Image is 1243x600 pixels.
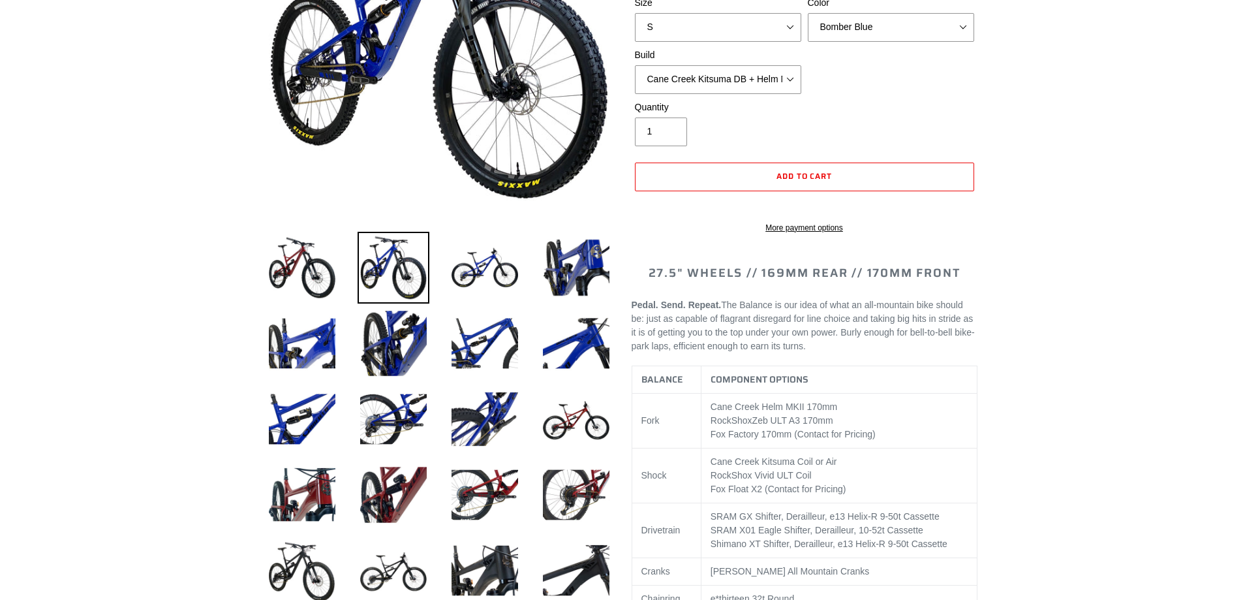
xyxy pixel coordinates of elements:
img: Load image into Gallery viewer, BALANCE - Complete Bike [266,459,338,531]
td: Shock [632,449,701,503]
label: Build [635,48,801,62]
img: Load image into Gallery viewer, BALANCE - Complete Bike [449,383,521,455]
img: Load image into Gallery viewer, BALANCE - Complete Bike [266,308,338,379]
img: Load image into Gallery viewer, BALANCE - Complete Bike [358,459,429,531]
a: More payment options [635,222,974,234]
span: Cane Creek Helm MKII 170mm [711,402,838,412]
td: Fork [632,394,701,449]
td: SRAM GX Shifter, Derailleur, e13 Helix-R 9-50t Cassette SRAM X01 Eagle Shifter, Derailleur, 10-52... [701,503,977,558]
button: Add to cart [635,163,974,191]
img: Load image into Gallery viewer, BALANCE - Complete Bike [449,459,521,531]
p: Cane Creek Kitsuma Coil or Air RockShox Vivid ULT Coil Fox Float X2 (Contact for Pricing) [711,455,968,496]
td: Cranks [632,558,701,586]
img: Load image into Gallery viewer, BALANCE - Complete Bike [266,232,338,304]
img: Load image into Gallery viewer, BALANCE - Complete Bike [540,308,612,379]
img: Load image into Gallery viewer, BALANCE - Complete Bike [358,232,429,304]
td: [PERSON_NAME] All Mountain Cranks [701,558,977,586]
th: COMPONENT OPTIONS [701,366,977,394]
img: Load image into Gallery viewer, BALANCE - Complete Bike [449,232,521,304]
img: Load image into Gallery viewer, BALANCE - Complete Bike [540,459,612,531]
img: Load image into Gallery viewer, BALANCE - Complete Bike [540,232,612,304]
img: Load image into Gallery viewer, BALANCE - Complete Bike [540,383,612,455]
img: Load image into Gallery viewer, BALANCE - Complete Bike [358,308,429,379]
th: BALANCE [632,366,701,394]
img: Load image into Gallery viewer, BALANCE - Complete Bike [266,383,338,455]
label: Quantity [635,101,801,114]
img: Load image into Gallery viewer, BALANCE - Complete Bike [449,308,521,379]
img: Load image into Gallery viewer, BALANCE - Complete Bike [358,383,429,455]
td: Drivetrain [632,503,701,558]
b: Pedal. Send. Repeat. [632,300,722,310]
span: Zeb ULT A3 170 [752,415,818,426]
td: RockShox mm Fox Factory 170mm (Contact for Pricing) [701,394,977,449]
p: The Balance is our idea of what an all-mountain bike should be: just as capable of flagrant disre... [632,298,977,353]
span: Add to cart [776,170,833,182]
h2: 27.5" WHEELS // 169MM REAR // 170MM FRONT [632,266,977,281]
